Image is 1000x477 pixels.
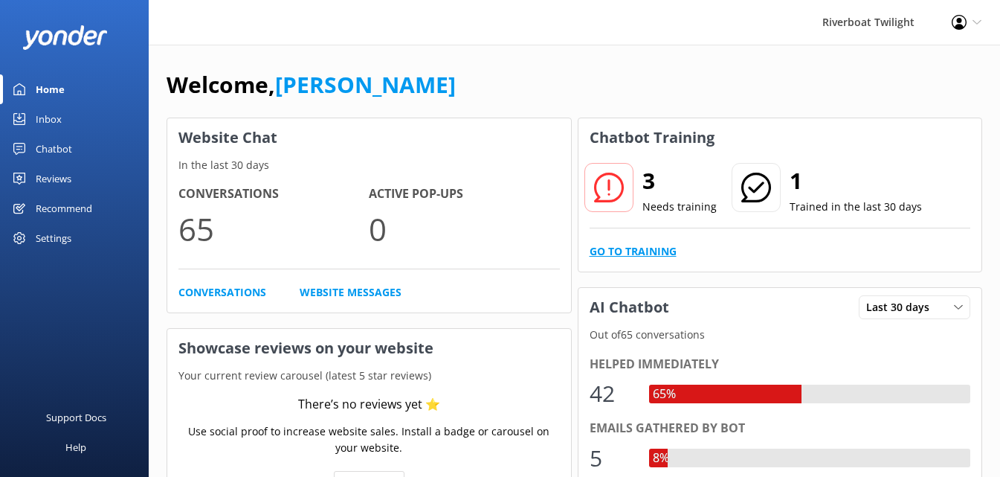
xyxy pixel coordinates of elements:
a: Go to Training [590,243,677,260]
div: Recommend [36,193,92,223]
h3: Website Chat [167,118,571,157]
h4: Active Pop-ups [369,185,559,204]
div: Help [65,432,86,462]
h3: Showcase reviews on your website [167,329,571,368]
p: 65 [178,204,369,254]
h3: Chatbot Training [578,118,726,157]
h1: Welcome, [167,67,456,103]
div: Settings [36,223,71,253]
img: yonder-white-logo.png [22,25,108,50]
div: 8% [649,449,673,468]
div: Support Docs [46,403,106,432]
h3: AI Chatbot [578,288,680,327]
div: 65% [649,385,680,404]
span: Last 30 days [866,299,938,316]
a: [PERSON_NAME] [275,69,456,100]
div: 42 [590,376,634,412]
p: Use social proof to increase website sales. Install a badge or carousel on your website. [178,423,560,457]
div: Reviews [36,164,71,193]
h2: 1 [790,163,922,199]
div: Home [36,74,65,104]
p: Your current review carousel (latest 5 star reviews) [167,368,571,384]
div: Emails gathered by bot [590,419,971,438]
p: In the last 30 days [167,157,571,173]
h4: Conversations [178,185,369,204]
div: Helped immediately [590,355,971,374]
p: Out of 65 conversations [578,327,982,343]
a: Conversations [178,284,266,301]
div: Chatbot [36,134,72,164]
div: There’s no reviews yet ⭐ [298,395,440,414]
p: 0 [369,204,559,254]
div: Inbox [36,104,62,134]
p: Needs training [642,199,717,215]
a: Website Messages [300,284,401,301]
div: 5 [590,441,634,476]
p: Trained in the last 30 days [790,199,922,215]
h2: 3 [642,163,717,199]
